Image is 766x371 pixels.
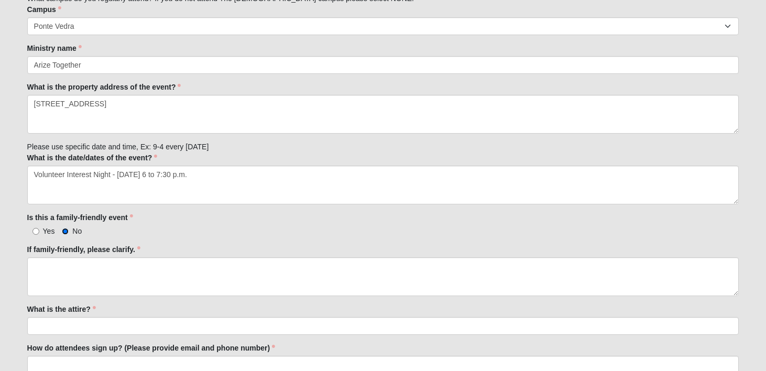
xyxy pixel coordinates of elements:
input: No [62,228,69,235]
input: Yes [32,228,39,235]
span: No [72,227,82,235]
label: Ministry name [27,43,82,53]
label: If family-friendly, please clarify. [27,244,140,255]
label: What is the attire? [27,304,96,314]
span: Yes [43,227,55,235]
label: What is the property address of the event? [27,82,181,92]
label: Is this a family-friendly event [27,212,133,223]
label: What is the date/dates of the event? [27,152,158,163]
label: How do attendees sign up? (Please provide email and phone number) [27,343,276,353]
label: Campus [27,4,61,15]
